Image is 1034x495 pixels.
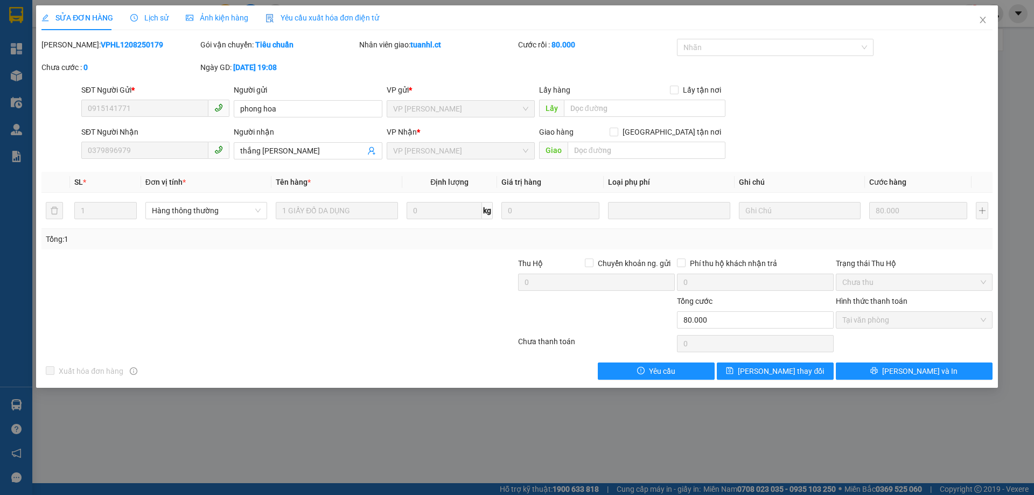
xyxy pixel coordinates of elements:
button: plus [976,202,988,219]
b: 0 [83,63,88,72]
input: VD: Bàn, Ghế [276,202,397,219]
b: tuanhl.ct [410,40,441,49]
div: VP gửi [387,84,535,96]
span: Đơn vị tính [145,178,186,186]
div: Chưa thanh toán [517,336,676,354]
b: Tiêu chuẩn [255,40,294,49]
span: close [979,16,987,24]
b: [DATE] 19:08 [233,63,277,72]
span: Hàng thông thường [152,203,261,219]
span: Lấy [539,100,564,117]
span: phone [214,103,223,112]
span: Tổng cước [677,297,712,305]
div: SĐT Người Gửi [81,84,229,96]
input: Dọc đường [568,142,725,159]
span: Cước hàng [869,178,906,186]
span: [PERSON_NAME] thay đổi [738,365,824,377]
span: info-circle [130,367,137,375]
span: Xuất hóa đơn hàng [54,365,128,377]
span: Định lượng [430,178,469,186]
span: Ảnh kiện hàng [186,13,248,22]
span: Chưa thu [842,274,986,290]
div: Tổng: 1 [46,233,399,245]
span: [PERSON_NAME] và In [882,365,958,377]
div: SĐT Người Nhận [81,126,229,138]
span: VP Hồng Lĩnh [393,101,528,117]
span: Giá trị hàng [501,178,541,186]
input: 0 [501,202,599,219]
th: Ghi chú [735,172,865,193]
span: Tại văn phòng [842,312,986,328]
div: Ngày GD: [200,61,357,73]
button: save[PERSON_NAME] thay đổi [717,362,834,380]
span: Yêu cầu [649,365,675,377]
input: Dọc đường [564,100,725,117]
span: user-add [367,147,376,155]
span: Chuyển khoản ng. gửi [593,257,675,269]
span: printer [870,367,878,375]
b: 80.000 [551,40,575,49]
button: delete [46,202,63,219]
div: Người gửi [234,84,382,96]
th: Loại phụ phí [604,172,734,193]
b: VPHL1208250179 [101,40,163,49]
div: Cước rồi : [518,39,675,51]
span: kg [482,202,493,219]
div: [PERSON_NAME]: [41,39,198,51]
div: Gói vận chuyển: [200,39,357,51]
span: exclamation-circle [637,367,645,375]
div: Nhân viên giao: [359,39,516,51]
span: Tên hàng [276,178,311,186]
span: Phí thu hộ khách nhận trả [686,257,781,269]
span: SỬA ĐƠN HÀNG [41,13,113,22]
span: picture [186,14,193,22]
span: Lấy tận nơi [679,84,725,96]
span: SL [74,178,83,186]
input: Ghi Chú [739,202,861,219]
span: VP Hoàng Liệt [393,143,528,159]
span: Thu Hộ [518,259,543,268]
span: VP Nhận [387,128,417,136]
button: Close [968,5,998,36]
img: icon [266,14,274,23]
div: Chưa cước : [41,61,198,73]
span: edit [41,14,49,22]
span: Giao [539,142,568,159]
span: Giao hàng [539,128,574,136]
span: Yêu cầu xuất hóa đơn điện tử [266,13,379,22]
span: save [726,367,733,375]
input: 0 [869,202,967,219]
span: Lấy hàng [539,86,570,94]
button: printer[PERSON_NAME] và In [836,362,993,380]
div: Người nhận [234,126,382,138]
label: Hình thức thanh toán [836,297,907,305]
span: Lịch sử [130,13,169,22]
span: phone [214,145,223,154]
span: [GEOGRAPHIC_DATA] tận nơi [618,126,725,138]
span: clock-circle [130,14,138,22]
button: exclamation-circleYêu cầu [598,362,715,380]
div: Trạng thái Thu Hộ [836,257,993,269]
